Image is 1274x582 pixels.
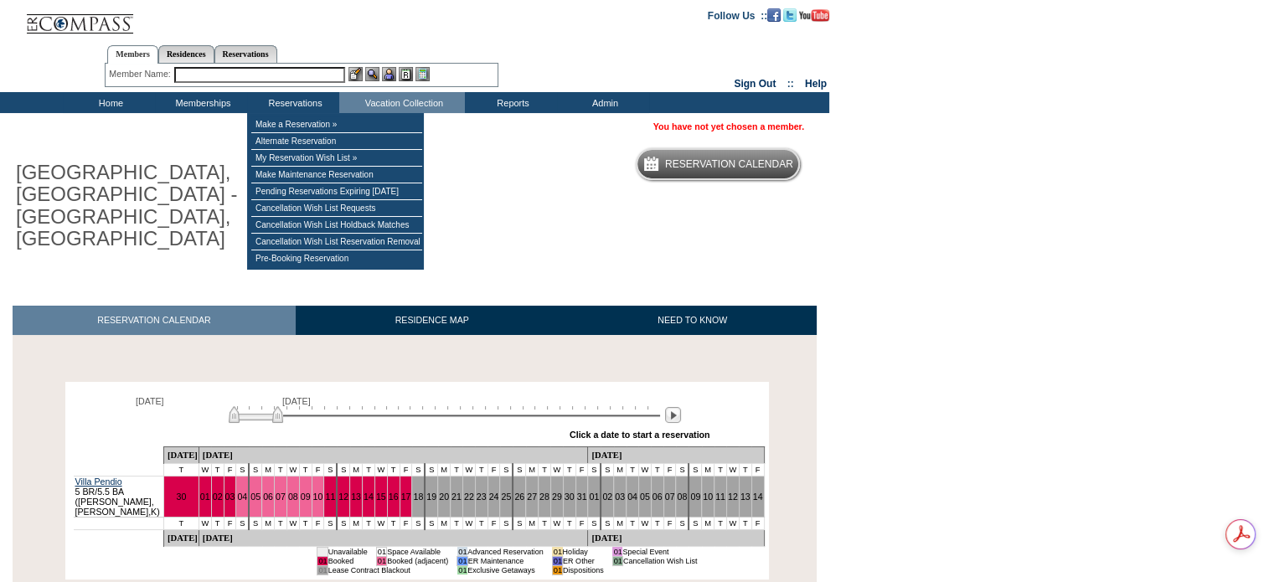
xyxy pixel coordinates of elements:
[539,463,551,476] td: T
[663,517,676,529] td: F
[251,217,422,234] td: Cancellation Wish List Holdback Matches
[107,45,158,64] a: Members
[251,133,422,150] td: Alternate Reservation
[552,556,562,565] td: 01
[526,517,539,529] td: M
[413,492,423,502] a: 18
[75,476,122,487] a: Villa Pendio
[552,492,562,502] a: 29
[158,45,214,63] a: Residences
[328,547,368,556] td: Unavailable
[783,9,797,19] a: Follow us on Twitter
[328,565,448,574] td: Lease Contract Blackout
[426,492,436,502] a: 19
[652,492,663,502] a: 06
[317,556,328,565] td: 01
[726,463,739,476] td: W
[399,67,413,81] img: Reservations
[163,517,199,529] td: T
[708,8,767,22] td: Follow Us ::
[63,92,155,113] td: Home
[176,492,186,502] a: 30
[262,463,275,476] td: M
[313,492,323,502] a: 10
[211,517,224,529] td: T
[451,517,463,529] td: T
[13,158,388,254] h1: [GEOGRAPHIC_DATA], [GEOGRAPHIC_DATA] - [GEOGRAPHIC_DATA], [GEOGRAPHIC_DATA]
[622,556,697,565] td: Cancellation Wish List
[462,517,475,529] td: W
[324,517,337,529] td: S
[690,492,700,502] a: 09
[337,463,349,476] td: S
[563,517,575,529] td: T
[136,396,164,406] span: [DATE]
[588,529,764,546] td: [DATE]
[400,463,412,476] td: F
[163,463,199,476] td: T
[374,463,387,476] td: W
[339,92,465,113] td: Vacation Collection
[425,463,437,476] td: S
[563,463,575,476] td: T
[412,463,425,476] td: S
[601,517,613,529] td: S
[214,45,277,63] a: Reservations
[665,159,793,170] h5: Reservation Calendar
[363,517,375,529] td: T
[274,517,286,529] td: T
[199,463,211,476] td: W
[236,517,249,529] td: S
[412,517,425,529] td: S
[739,517,751,529] td: T
[489,492,499,502] a: 24
[527,492,537,502] a: 27
[568,306,817,335] a: NEED TO KNOW
[622,547,697,556] td: Special Event
[236,463,249,476] td: S
[715,492,725,502] a: 11
[665,492,675,502] a: 07
[467,565,544,574] td: Exclusive Getaways
[387,463,400,476] td: T
[467,547,544,556] td: Advanced Reservation
[627,463,639,476] td: T
[663,463,676,476] td: F
[251,200,422,217] td: Cancellation Wish List Requests
[387,517,400,529] td: T
[575,517,588,529] td: F
[387,547,449,556] td: Space Available
[676,463,689,476] td: S
[425,517,437,529] td: S
[288,492,298,502] a: 08
[552,565,562,574] td: 01
[325,492,335,502] a: 11
[565,492,575,502] a: 30
[364,492,374,502] a: 14
[250,492,260,502] a: 05
[249,517,261,529] td: S
[462,463,475,476] td: W
[612,547,622,556] td: 01
[513,463,525,476] td: S
[464,492,474,502] a: 22
[351,492,361,502] a: 13
[251,150,422,167] td: My Reservation Wish List »
[563,565,604,574] td: Dispositions
[251,183,422,200] td: Pending Reservations Expiring [DATE]
[199,517,211,529] td: W
[702,517,714,529] td: M
[457,547,467,556] td: 01
[526,463,539,476] td: M
[286,463,299,476] td: W
[365,67,379,81] img: View
[389,492,399,502] a: 16
[557,92,649,113] td: Admin
[799,9,829,19] a: Subscribe to our YouTube Channel
[299,517,312,529] td: T
[638,463,651,476] td: W
[251,116,422,133] td: Make a Reservation »
[13,306,296,335] a: RESERVATION CALENDAR
[487,463,500,476] td: F
[477,492,487,502] a: 23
